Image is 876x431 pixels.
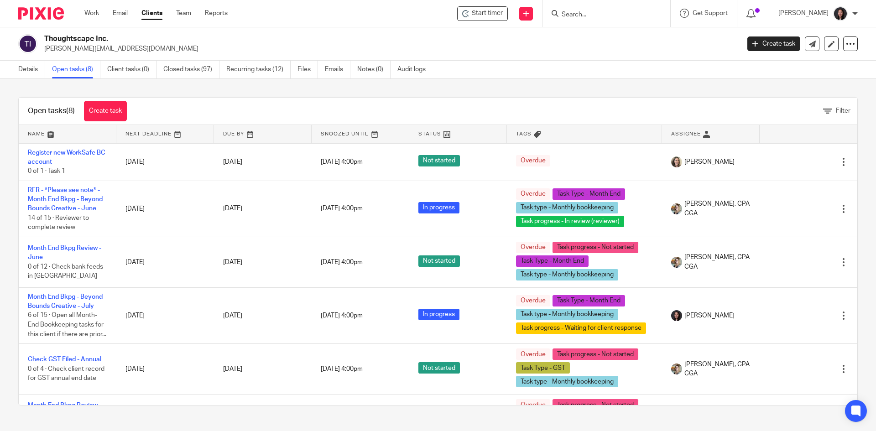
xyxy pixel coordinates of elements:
[321,259,363,265] span: [DATE] 4:00pm
[516,376,618,387] span: Task type - Monthly bookkeeping
[684,253,751,271] span: [PERSON_NAME], CPA CGA
[116,287,214,343] td: [DATE]
[516,348,550,360] span: Overdue
[66,107,75,114] span: (8)
[747,36,800,51] a: Create task
[836,108,850,114] span: Filter
[418,309,459,320] span: In progress
[18,61,45,78] a: Details
[684,199,751,218] span: [PERSON_NAME], CPA CGA
[418,155,460,166] span: Not started
[516,242,550,253] span: Overdue
[28,215,89,231] span: 14 of 15 · Reviewer to complete review
[516,269,618,280] span: Task type - Monthly bookkeeping
[472,9,503,18] span: Start timer
[671,203,682,214] img: Chrissy%20McGale%20Bio%20Pic%201.jpg
[553,399,638,410] span: Task progress - Not started
[516,255,589,267] span: Task Type - Month End
[357,61,391,78] a: Notes (0)
[223,366,242,372] span: [DATE]
[778,9,829,18] p: [PERSON_NAME]
[321,366,363,372] span: [DATE] 4:00pm
[516,155,550,166] span: Overdue
[297,61,318,78] a: Files
[418,362,460,374] span: Not started
[28,245,101,260] a: Month End Bkpg Review - June
[684,157,735,166] span: [PERSON_NAME]
[671,156,682,167] img: IMG_7896.JPG
[321,312,363,319] span: [DATE] 4:00pm
[833,6,848,21] img: Lili%20square.jpg
[223,159,242,165] span: [DATE]
[418,202,459,213] span: In progress
[113,9,128,18] a: Email
[116,143,214,181] td: [DATE]
[116,237,214,287] td: [DATE]
[28,356,101,363] a: Check GST Filed - Annual
[116,181,214,237] td: [DATE]
[457,6,508,21] div: Thoughtscape Inc.
[418,255,460,267] span: Not started
[516,399,550,410] span: Overdue
[44,44,734,53] p: [PERSON_NAME][EMAIL_ADDRESS][DOMAIN_NAME]
[28,264,103,280] span: 0 of 12 · Check bank feeds in [GEOGRAPHIC_DATA]
[52,61,100,78] a: Open tasks (8)
[671,363,682,374] img: Chrissy%20McGale%20Bio%20Pic%201.jpg
[28,366,104,382] span: 0 of 4 · Check client record for GST annual end date
[18,7,64,20] img: Pixie
[418,131,441,136] span: Status
[18,34,37,53] img: svg%3E
[684,311,735,320] span: [PERSON_NAME]
[516,322,646,334] span: Task progress - Waiting for client response
[116,344,214,395] td: [DATE]
[516,295,550,306] span: Overdue
[325,61,350,78] a: Emails
[321,206,363,212] span: [DATE] 4:00pm
[28,187,103,212] a: RFR - *Please see note* - Month End Bkpg - Beyond Bounds Creative - June
[516,309,618,320] span: Task type - Monthly bookkeeping
[28,150,105,165] a: Register new WorkSafe BC account
[516,362,570,374] span: Task Type - GST
[561,11,643,19] input: Search
[223,312,242,319] span: [DATE]
[84,101,127,121] a: Create task
[44,34,596,44] h2: Thoughtscape Inc.
[28,294,103,309] a: Month End Bkpg - Beyond Bounds Creative - July
[28,312,106,338] span: 6 of 15 · Open all Month-End Bookkeeping tasks for this client if there are prior...
[107,61,156,78] a: Client tasks (0)
[141,9,162,18] a: Clients
[223,259,242,265] span: [DATE]
[553,348,638,360] span: Task progress - Not started
[226,61,291,78] a: Recurring tasks (12)
[684,360,751,379] span: [PERSON_NAME], CPA CGA
[671,257,682,268] img: Chrissy%20McGale%20Bio%20Pic%201.jpg
[28,106,75,116] h1: Open tasks
[321,131,369,136] span: Snoozed Until
[28,168,65,174] span: 0 of 1 · Task 1
[205,9,228,18] a: Reports
[321,159,363,165] span: [DATE] 4:00pm
[223,206,242,212] span: [DATE]
[693,10,728,16] span: Get Support
[516,216,624,227] span: Task progress - In review (reviewer)
[516,131,532,136] span: Tags
[397,61,433,78] a: Audit logs
[28,402,101,418] a: Month End Bkpg Review - July
[553,188,625,200] span: Task Type - Month End
[84,9,99,18] a: Work
[516,188,550,200] span: Overdue
[671,310,682,321] img: Lili%20square.jpg
[553,242,638,253] span: Task progress - Not started
[516,202,618,213] span: Task type - Monthly bookkeeping
[553,295,625,306] span: Task Type - Month End
[163,61,219,78] a: Closed tasks (97)
[176,9,191,18] a: Team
